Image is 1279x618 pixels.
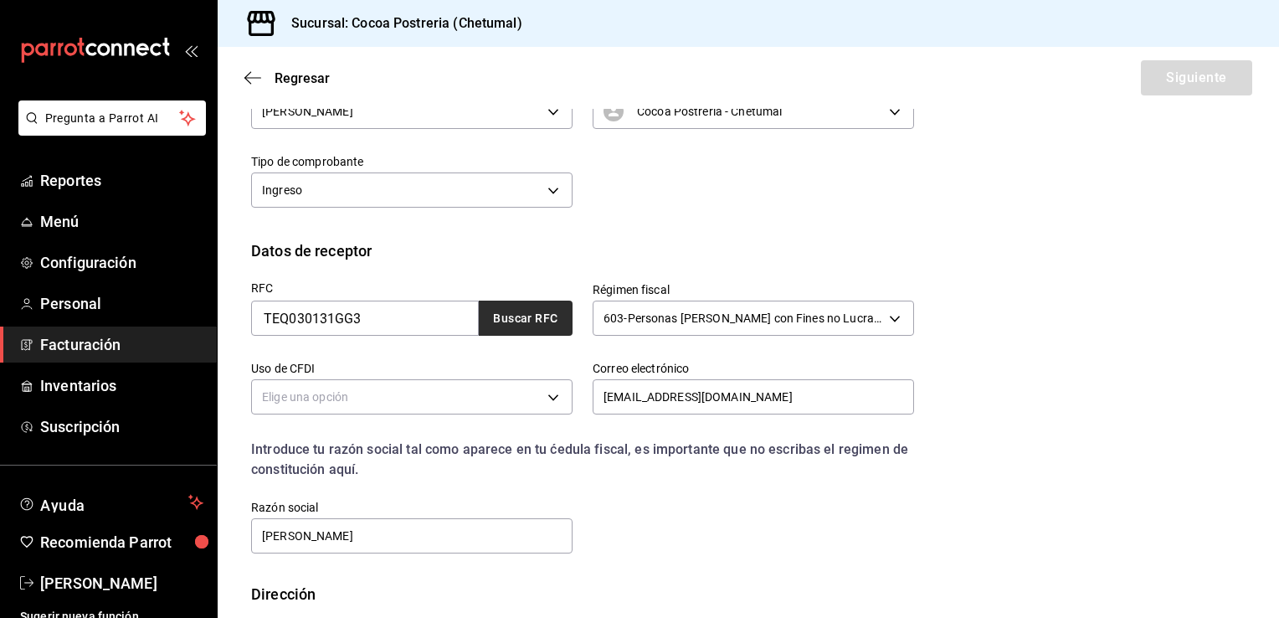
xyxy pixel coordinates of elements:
span: Suscripción [40,415,203,438]
h3: Sucursal: Cocoa Postreria (Chetumal) [278,13,522,33]
span: Ayuda [40,492,182,512]
button: Buscar RFC [479,301,573,336]
span: 603 - Personas [PERSON_NAME] con Fines no Lucrativos [604,310,883,327]
label: Tipo de comprobante [251,156,573,167]
div: [PERSON_NAME] [251,94,573,129]
div: Introduce tu razón social tal como aparece en tu ćedula fiscal, es importante que no escribas el ... [251,440,914,480]
span: Personal [40,292,203,315]
span: Cocoa Postreria - Chetumal [637,103,782,120]
label: Razón social [251,502,573,513]
label: Uso de CFDI [251,363,573,374]
button: Pregunta a Parrot AI [18,100,206,136]
div: Datos de receptor [251,239,372,262]
div: Elige una opción [251,379,573,415]
span: Facturación [40,333,203,356]
div: Dirección [251,583,316,605]
span: Ingreso [262,182,302,198]
span: Regresar [275,70,330,86]
span: Pregunta a Parrot AI [45,110,180,127]
span: Configuración [40,251,203,274]
span: Recomienda Parrot [40,531,203,554]
span: [PERSON_NAME] [40,572,203,595]
button: Regresar [244,70,330,86]
label: RFC [251,282,573,294]
span: Reportes [40,169,203,192]
label: Régimen fiscal [593,284,914,296]
span: Inventarios [40,374,203,397]
span: Menú [40,210,203,233]
a: Pregunta a Parrot AI [12,121,206,139]
label: Correo electrónico [593,363,914,374]
button: open_drawer_menu [184,44,198,57]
